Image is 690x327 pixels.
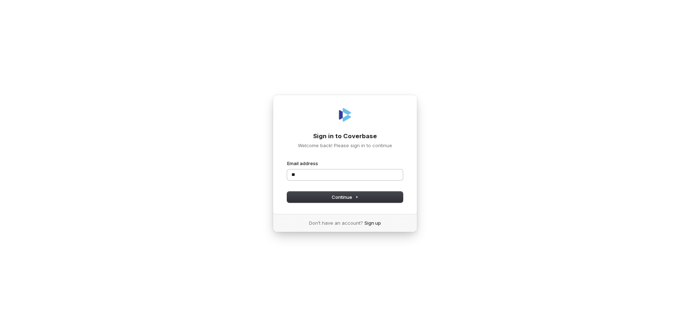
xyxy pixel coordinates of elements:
span: Continue [332,194,359,200]
p: Welcome back! Please sign in to continue [287,142,403,149]
h1: Sign in to Coverbase [287,132,403,141]
a: Sign up [364,220,381,226]
label: Email address [287,160,318,167]
img: Coverbase [336,106,354,123]
button: Continue [287,192,403,202]
span: Don’t have an account? [309,220,363,226]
